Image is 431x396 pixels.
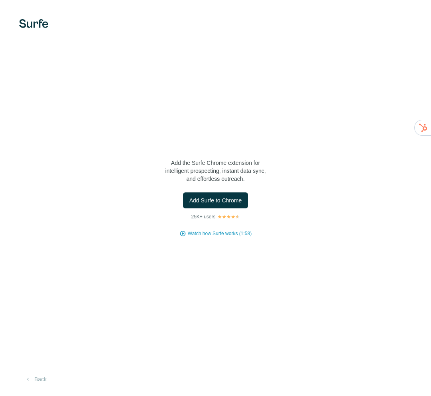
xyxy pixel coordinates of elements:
p: 25K+ users [191,213,215,220]
img: Rating Stars [217,214,240,219]
img: Surfe's logo [19,19,48,28]
p: Add the Surfe Chrome extension for intelligent prospecting, instant data sync, and effortless out... [136,159,295,183]
button: Watch how Surfe works (1:58) [188,230,252,237]
span: Add Surfe to Chrome [189,196,242,204]
button: Back [19,372,52,386]
button: Add Surfe to Chrome [183,192,248,208]
h1: Let’s bring Surfe to your LinkedIn [136,121,295,152]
